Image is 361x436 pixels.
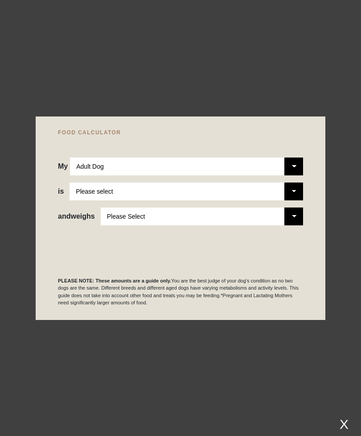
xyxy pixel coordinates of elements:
[58,278,171,283] b: PLEASE NOTE: These amounts are a guide only.
[58,186,64,197] span: is
[58,161,68,172] span: My
[58,211,95,222] span: weighs
[58,212,70,220] span: and
[58,130,303,135] h4: FOOD CALCULATOR
[58,277,303,307] p: You are the best judge of your dog's condition as no two dogs are the same. Different breeds and ...
[336,417,352,432] div: X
